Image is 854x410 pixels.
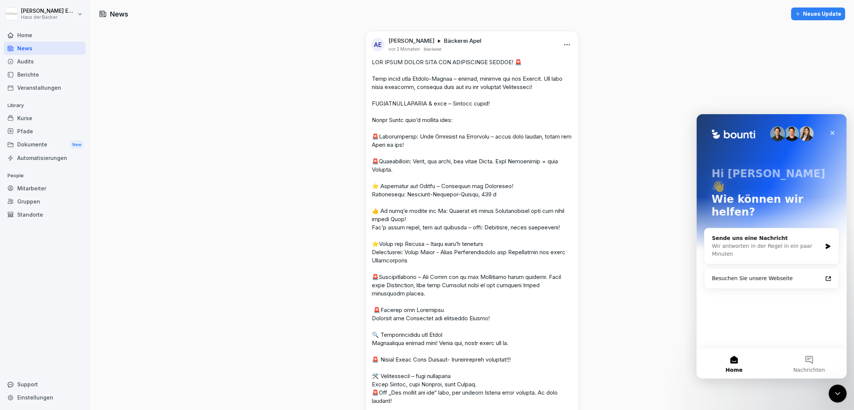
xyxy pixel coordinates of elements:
a: DokumenteNew [4,138,86,152]
a: Pfade [4,125,86,138]
a: News [4,42,86,55]
a: Kurse [4,112,86,125]
a: Berichte [4,68,86,81]
div: Dokumente [4,138,86,152]
p: Bäckerei Apel [444,37,481,45]
button: Neues Update [791,8,845,20]
a: Automatisierungen [4,151,86,164]
a: Home [4,29,86,42]
div: Neues Update [795,10,841,18]
a: Veranstaltungen [4,81,86,94]
a: Mitarbeiter [4,182,86,195]
div: New [71,140,83,149]
p: Library [4,99,86,112]
p: [PERSON_NAME] [388,37,435,45]
a: Standorte [4,208,86,221]
iframe: Intercom live chat [696,114,846,378]
a: Audits [4,55,86,68]
a: Einstellungen [4,391,86,404]
p: People [4,170,86,182]
p: vor 2 Monaten [388,46,420,52]
div: AE [371,38,385,51]
a: Gruppen [4,195,86,208]
p: [PERSON_NAME] Ehlerding [21,8,76,14]
iframe: Intercom live chat [828,384,846,402]
h1: News [110,9,128,19]
div: Support [4,378,86,391]
p: Haus der Bäcker [21,15,76,20]
p: Bearbeitet [424,46,441,52]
